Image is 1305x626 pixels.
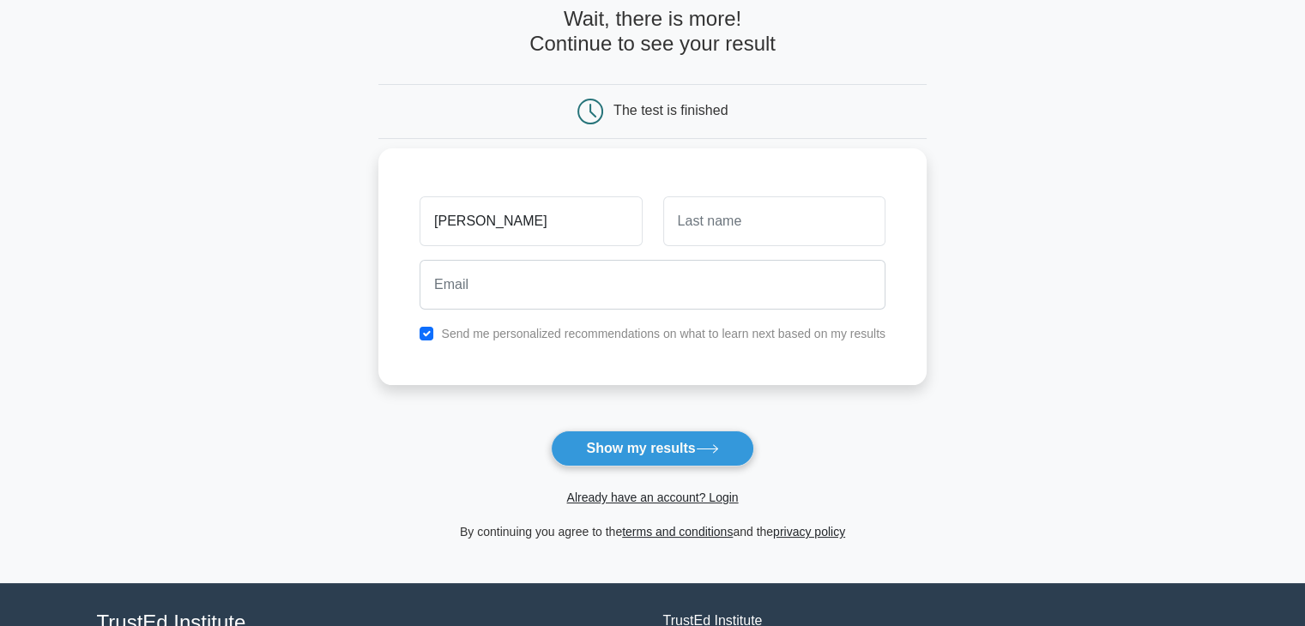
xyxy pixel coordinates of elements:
[773,525,845,539] a: privacy policy
[622,525,733,539] a: terms and conditions
[368,521,937,542] div: By continuing you agree to the and the
[378,7,927,57] h4: Wait, there is more! Continue to see your result
[551,430,753,466] button: Show my results
[566,491,738,504] a: Already have an account? Login
[663,196,885,246] input: Last name
[613,103,728,117] div: The test is finished
[420,260,885,310] input: Email
[441,327,885,340] label: Send me personalized recommendations on what to learn next based on my results
[420,196,642,246] input: First name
